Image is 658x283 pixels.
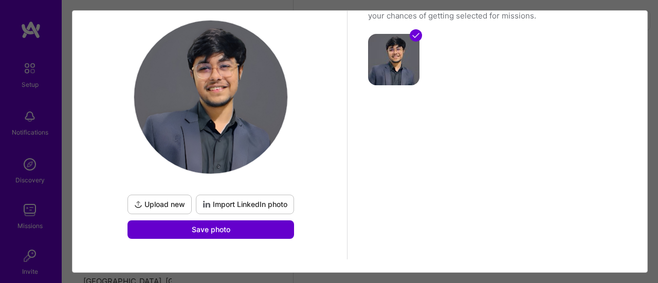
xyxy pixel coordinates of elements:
button: Import LinkedIn photo [196,195,294,214]
i: icon UploadDark [134,200,142,209]
span: Import LinkedIn photo [203,199,287,210]
img: avatar [368,34,419,85]
button: Upload new [127,195,192,214]
img: logo [134,21,287,174]
button: Save photo [127,220,294,239]
span: Save photo [192,224,230,235]
div: logoUpload newImport LinkedIn photoSave photo [125,20,296,239]
span: Upload new [134,199,185,210]
i: icon LinkedInDarkV2 [203,200,211,209]
div: To import a profile photo add your LinkedIn URL to your profile. [196,195,294,214]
